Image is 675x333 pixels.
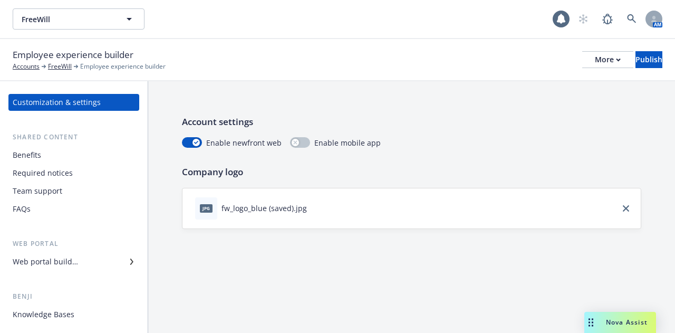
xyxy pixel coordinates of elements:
a: close [620,202,632,215]
div: FAQs [13,201,31,217]
div: Knowledge Bases [13,306,74,323]
span: Employee experience builder [80,62,166,71]
a: Customization & settings [8,94,139,111]
a: Search [621,8,642,30]
p: Company logo [182,165,641,179]
div: Benefits [13,147,41,164]
div: Team support [13,183,62,199]
a: Team support [8,183,139,199]
a: Start snowing [573,8,594,30]
a: Accounts [13,62,40,71]
a: FAQs [8,201,139,217]
span: Nova Assist [606,318,648,327]
span: Employee experience builder [13,48,133,62]
div: More [595,52,621,68]
button: Publish [635,51,662,68]
button: download file [311,203,320,214]
div: Shared content [8,132,139,142]
a: Benefits [8,147,139,164]
span: jpg [200,204,213,212]
span: Enable newfront web [206,137,282,148]
a: Required notices [8,165,139,182]
div: fw_logo_blue (saved).jpg [221,203,307,214]
button: More [582,51,633,68]
p: Account settings [182,115,641,129]
div: Benji [8,291,139,302]
span: Enable mobile app [314,137,381,148]
div: Drag to move [584,312,597,333]
span: FreeWill [22,14,113,25]
a: Web portal builder [8,253,139,270]
a: Knowledge Bases [8,306,139,323]
a: Report a Bug [597,8,618,30]
div: Web portal [8,239,139,249]
div: Publish [635,52,662,68]
button: Nova Assist [584,312,656,333]
a: FreeWill [48,62,72,71]
div: Customization & settings [13,94,101,111]
div: Web portal builder [13,253,78,270]
div: Required notices [13,165,73,182]
button: FreeWill [13,8,144,30]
